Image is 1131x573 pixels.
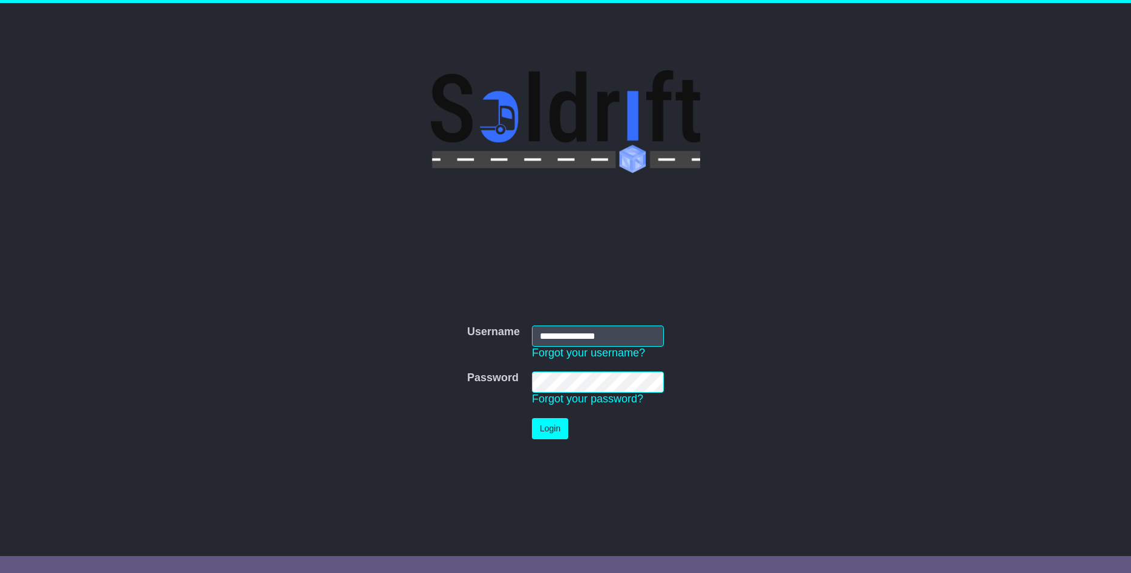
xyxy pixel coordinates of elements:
[532,347,645,359] a: Forgot your username?
[532,393,643,405] a: Forgot your password?
[532,418,568,439] button: Login
[431,70,700,173] img: Soldrift Pty Ltd
[467,372,519,385] label: Password
[467,326,520,339] label: Username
